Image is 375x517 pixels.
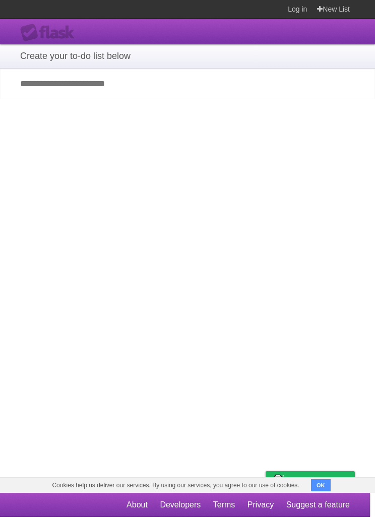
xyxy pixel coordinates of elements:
a: Developers [160,495,201,514]
a: Privacy [247,495,274,514]
div: Flask [20,24,81,42]
img: Buy me a coffee [271,472,284,489]
h1: Create your to-do list below [20,49,355,63]
a: Suggest a feature [286,495,350,514]
span: Buy me a coffee [287,472,350,489]
span: Cookies help us deliver our services. By using our services, you agree to our use of cookies. [42,478,309,493]
a: About [127,495,148,514]
a: Terms [213,495,235,514]
a: Buy me a coffee [266,471,355,490]
button: OK [311,479,331,491]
